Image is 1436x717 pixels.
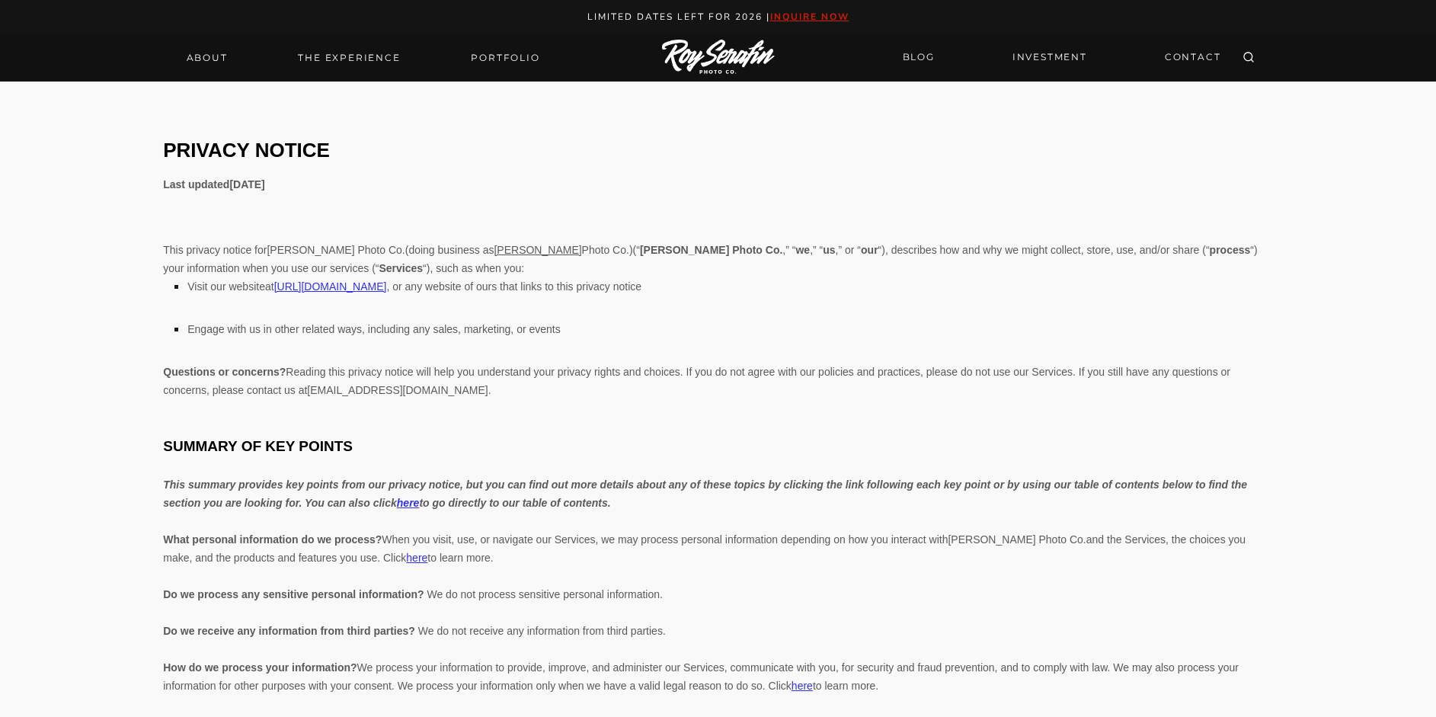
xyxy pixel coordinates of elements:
[494,244,581,256] a: [PERSON_NAME]
[640,244,782,256] strong: [PERSON_NAME] Photo Co.
[1238,47,1259,69] button: View Search Form
[795,244,810,256] strong: we
[662,40,775,75] img: Logo of Roy Serafin Photo Co., featuring stylized text in white on a light background, representi...
[163,178,265,190] span: Last updated
[17,9,1420,25] p: Limited Dates LEft for 2026 |
[823,244,835,256] strong: us
[289,47,409,69] a: THE EXPERIENCE
[427,552,493,564] span: to learn more.
[770,11,849,23] a: inquire now
[163,625,415,637] strong: Do we receive any information from third parties?
[163,588,663,600] span: We do not process sensitive personal information.
[163,479,1247,509] em: This summary provides key points from our privacy notice, but you can find out more details about...
[163,625,666,637] span: We do not receive any information from third parties.
[386,280,641,293] bdt: , or any website of ours that links to this privacy notice
[494,244,628,256] bdt: Photo Co.
[948,533,1086,546] bdt: [PERSON_NAME] Photo Co.
[267,244,632,256] bdt: [PERSON_NAME] Photo Co. (doing business as )
[187,280,641,293] span: Visit our website at
[163,533,1246,564] span: When you visit, use, or navigate our Services, we may process personal information depending on h...
[163,139,330,162] span: PRIVACY NOTICE
[419,497,610,509] em: to go directly to our table of contents.
[397,497,420,509] a: here
[187,323,561,335] span: Engage with us in other related ways, including any sales, marketing, or events
[178,47,237,69] a: About
[163,661,357,674] strong: How do we process your information?
[462,47,548,69] a: Portfolio
[163,244,881,256] span: This privacy notice for ( “ ,” “ ,” “ ,” or “ “
[894,44,944,71] a: BLOG
[1156,44,1230,71] a: CONTACT
[894,44,1230,71] nav: Secondary Navigation
[813,680,878,692] span: to learn more.
[163,244,1257,274] span: ), describes how and why we might collect, store, use, and/or share ( “ “ ) your information when...
[163,588,424,600] strong: Do we process any sensitive personal information?
[163,366,286,378] strong: Questions or concerns?
[307,384,488,396] bdt: [EMAIL_ADDRESS][DOMAIN_NAME]
[274,280,387,293] a: [URL][DOMAIN_NAME]
[1003,44,1096,71] a: INVESTMENT
[861,244,878,256] strong: our
[229,178,264,190] bdt: [DATE]
[163,366,1230,396] span: Reading this privacy notice will help you understand your privacy rights and choices. If you do n...
[163,438,353,454] span: SUMMARY OF KEY POINTS
[178,47,549,69] nav: Primary Navigation
[406,552,427,564] a: here
[379,262,424,274] strong: Services
[163,533,382,546] strong: What personal information do we process?
[163,661,1239,692] span: We process your information to provide, improve, and administer our Services, communicate with yo...
[1210,244,1251,256] strong: process
[792,680,813,692] a: here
